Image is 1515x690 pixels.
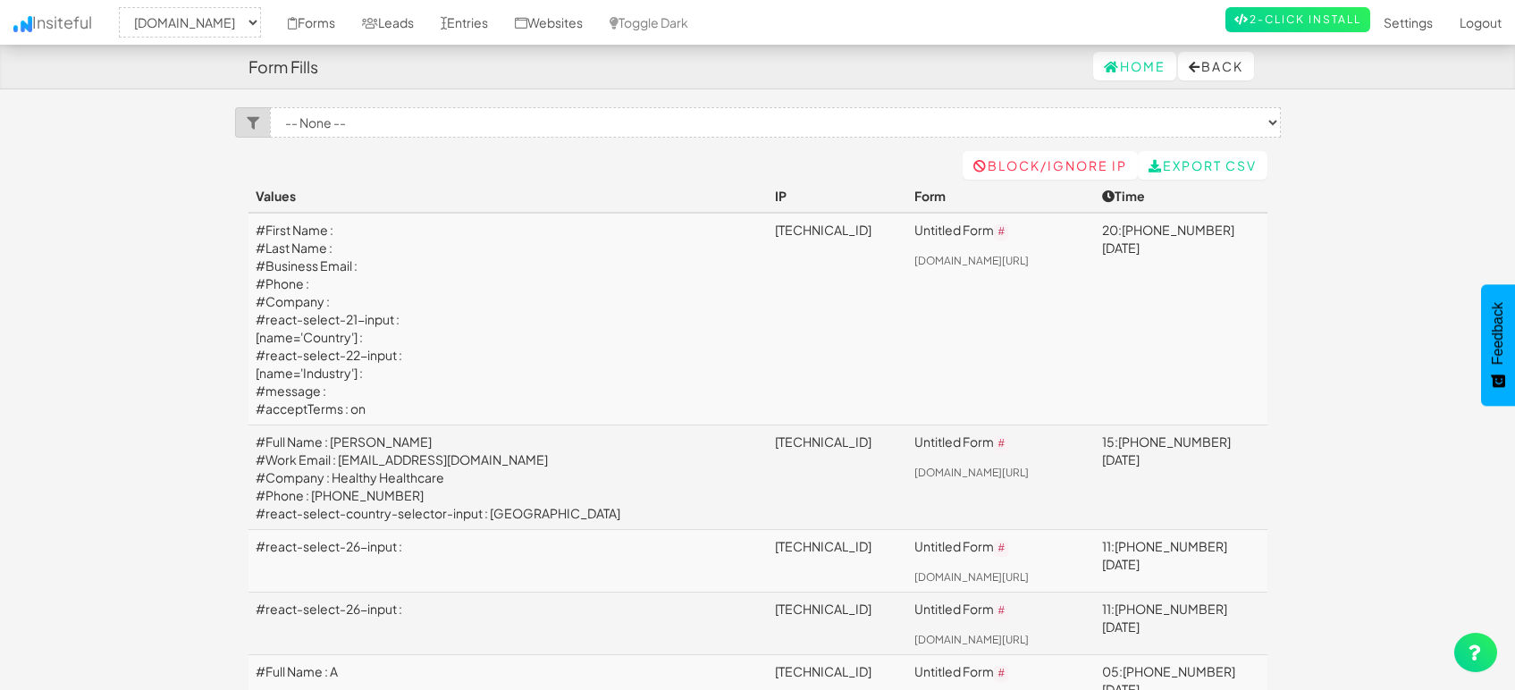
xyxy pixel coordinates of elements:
[914,633,1029,646] a: [DOMAIN_NAME][URL]
[1093,52,1176,80] a: Home
[775,433,871,450] a: [TECHNICAL_ID]
[248,58,318,76] h4: Form Fills
[248,213,768,425] td: #First Name : #Last Name : #Business Email : #Phone : #Company : #react-select-21-input : [name='...
[13,16,32,32] img: icon.png
[775,222,871,238] a: [TECHNICAL_ID]
[994,666,1008,682] code: #
[1095,530,1267,593] td: 11:[PHONE_NUMBER][DATE]
[1481,284,1515,406] button: Feedback - Show survey
[994,541,1008,557] code: #
[248,530,768,593] td: #react-select-26-input :
[914,466,1029,479] a: [DOMAIN_NAME][URL]
[994,603,1008,619] code: #
[994,224,1008,240] code: #
[1095,213,1267,425] td: 20:[PHONE_NUMBER][DATE]
[1095,425,1267,530] td: 15:[PHONE_NUMBER][DATE]
[914,570,1029,584] a: [DOMAIN_NAME][URL]
[1095,592,1267,654] td: 11:[PHONE_NUMBER][DATE]
[248,592,768,654] td: #react-select-26-input :
[914,662,1087,683] p: Untitled Form
[1490,302,1506,365] span: Feedback
[248,180,768,213] th: Values
[914,537,1087,558] p: Untitled Form
[914,254,1029,267] a: [DOMAIN_NAME][URL]
[775,538,871,554] a: [TECHNICAL_ID]
[907,180,1094,213] th: Form
[914,221,1087,241] p: Untitled Form
[775,601,871,617] a: [TECHNICAL_ID]
[963,151,1138,180] a: Block/Ignore IP
[1138,151,1267,180] a: Export CSV
[914,433,1087,453] p: Untitled Form
[775,663,871,679] a: [TECHNICAL_ID]
[1095,180,1267,213] th: Time
[994,436,1008,452] code: #
[1225,7,1370,32] a: 2-Click Install
[248,425,768,530] td: #Full Name : [PERSON_NAME] #Work Email : [EMAIL_ADDRESS][DOMAIN_NAME] #Company : Healthy Healthca...
[914,600,1087,620] p: Untitled Form
[768,180,908,213] th: IP
[1178,52,1254,80] button: Back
